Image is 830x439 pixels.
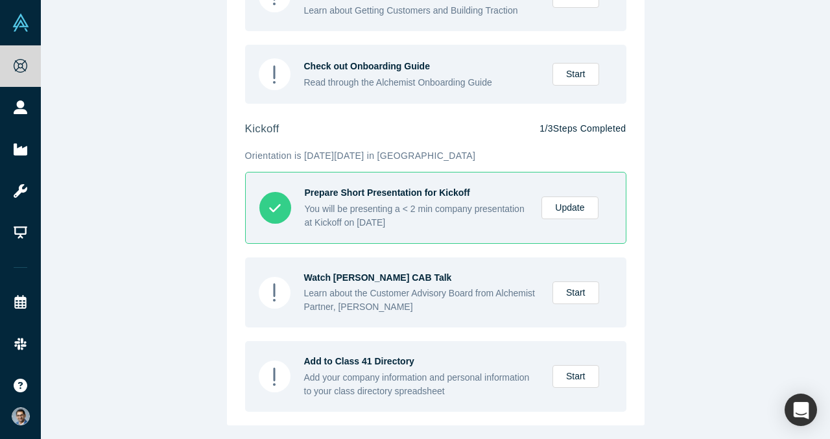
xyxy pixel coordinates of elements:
div: Learn about the Customer Advisory Board from Alchemist Partner, [PERSON_NAME] [304,287,539,314]
div: Watch [PERSON_NAME] CAB Talk [304,271,539,285]
p: 1 / 3 Steps Completed [539,122,626,136]
div: You will be presenting a < 2 min company presentation at Kickoff on [DATE] [305,202,528,230]
div: Add to Class 41 Directory [304,355,539,368]
a: Start [552,63,599,86]
div: Learn about Getting Customers and Building Traction [304,4,539,18]
img: VP Singh's Account [12,407,30,425]
a: Update [541,196,598,219]
div: Add your company information and personal information to your class directory spreadsheet [304,371,539,398]
a: Start [552,281,599,304]
strong: kickoff [245,123,279,135]
span: Orientation is [DATE][DATE] in [GEOGRAPHIC_DATA] [245,150,476,161]
div: Read through the Alchemist Onboarding Guide [304,76,539,89]
a: Start [552,365,599,388]
div: Check out Onboarding Guide [304,60,539,73]
div: Prepare Short Presentation for Kickoff [305,186,528,200]
img: Alchemist Vault Logo [12,14,30,32]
